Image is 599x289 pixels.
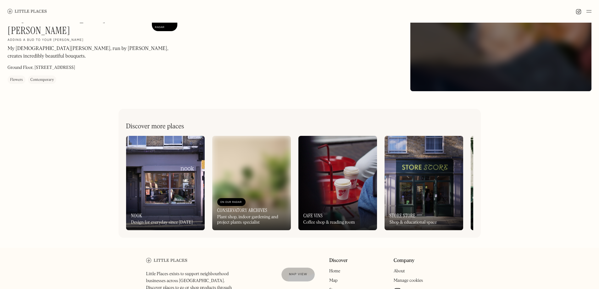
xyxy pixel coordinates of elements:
h3: Cafe Vins [303,213,323,219]
a: Cafe VinsCoffee shop & reading room [298,136,377,230]
h2: Discover more places [126,123,184,131]
div: On Our Radar [155,18,174,31]
a: On Our RadarConservatory ArchivesPlant shop, indoor gardening and project plants specialist [212,136,291,230]
div: Plant shop, indoor gardening and project plants specialist [217,214,286,225]
span: Map view [289,273,307,276]
p: Ground Floor, [STREET_ADDRESS] [8,64,75,71]
a: NookDesign for everyday since [DATE] [126,136,205,230]
a: Map [329,278,338,283]
a: Map view [281,268,315,281]
a: Manage cookies [394,278,423,283]
h3: Nook [131,213,142,219]
div: Flowers [10,76,23,83]
a: About [394,269,405,273]
a: London TerrariumsYour local terrarium experts [471,136,549,230]
h1: My [DEMOGRAPHIC_DATA][PERSON_NAME] [8,13,149,37]
div: On Our Radar [220,199,242,205]
div: Design for everyday since [DATE] [131,220,193,225]
h3: Store Store [390,213,416,219]
a: Home [329,269,340,273]
p: My [DEMOGRAPHIC_DATA][PERSON_NAME], run by [PERSON_NAME], creates incredibly beautiful bouquets. [8,45,177,60]
a: Store StoreShop & educational space [385,136,463,230]
a: Company [394,258,415,264]
h3: Conservatory Archives [217,207,268,213]
div: Contemporary [31,76,54,83]
a: Discover [329,258,348,264]
div: Shop & educational space [390,220,437,225]
div: Coffee shop & reading room [303,220,355,225]
h2: Adding a bud to your [PERSON_NAME] [8,38,84,42]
